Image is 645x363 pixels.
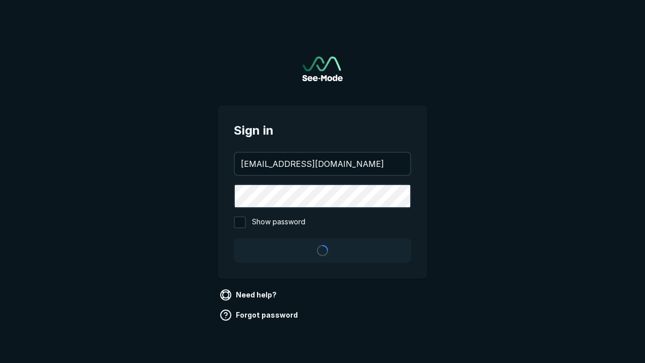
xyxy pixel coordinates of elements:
input: your@email.com [235,153,410,175]
span: Sign in [234,122,411,140]
span: Show password [252,216,305,228]
a: Forgot password [218,307,302,323]
img: See-Mode Logo [302,56,343,81]
a: Go to sign in [302,56,343,81]
a: Need help? [218,287,281,303]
